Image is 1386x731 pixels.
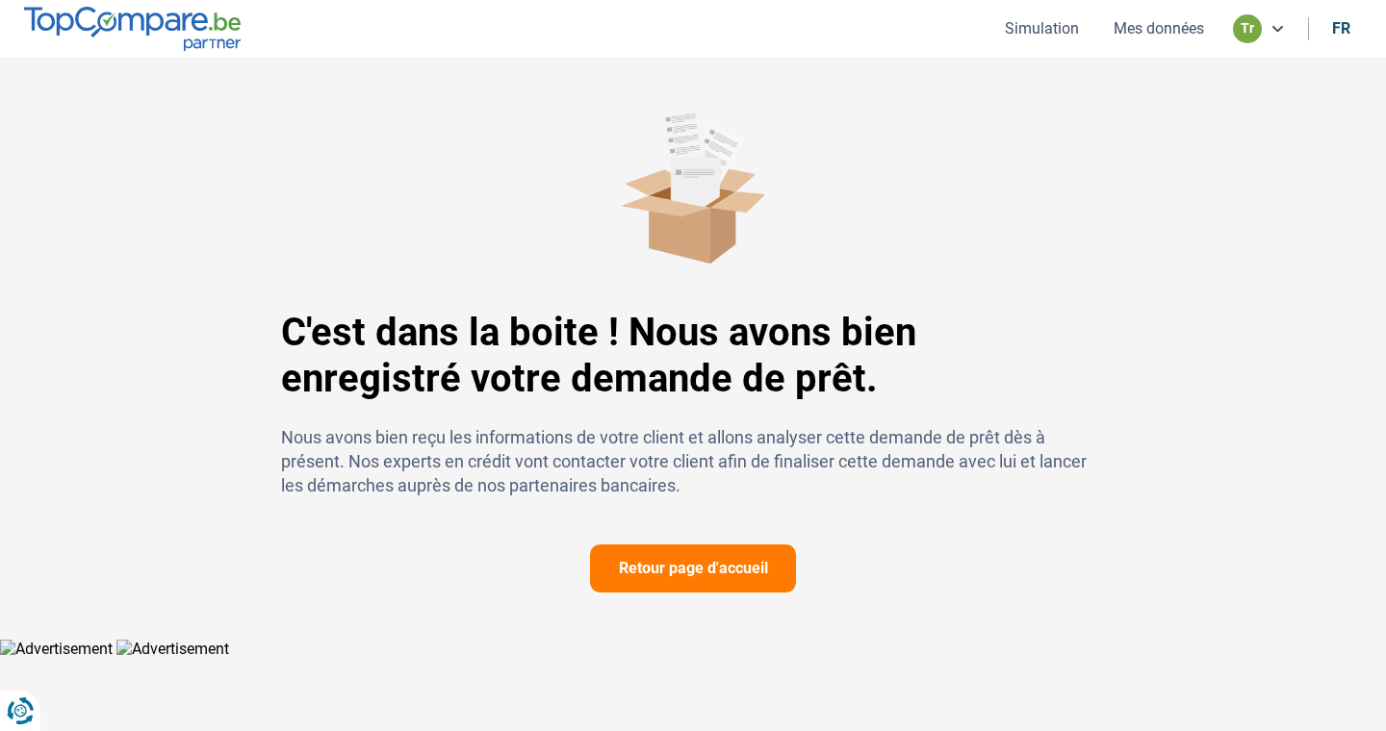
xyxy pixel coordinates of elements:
img: Advertisement [116,640,229,658]
h1: C'est dans la boite ! Nous avons bien enregistré votre demande de prêt. [281,310,1105,402]
button: Simulation [999,18,1085,38]
p: Nous avons bien reçu les informations de votre client et allons analyser cette demande de prêt dè... [281,425,1105,498]
div: tr [1233,14,1262,43]
button: Mes données [1108,18,1210,38]
img: C'est dans la boite ! Nous avons bien enregistré votre demande de prêt. [621,104,765,264]
img: TopCompare.be [24,7,241,50]
div: fr [1332,19,1350,38]
button: Retour page d'accueil [590,544,796,592]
